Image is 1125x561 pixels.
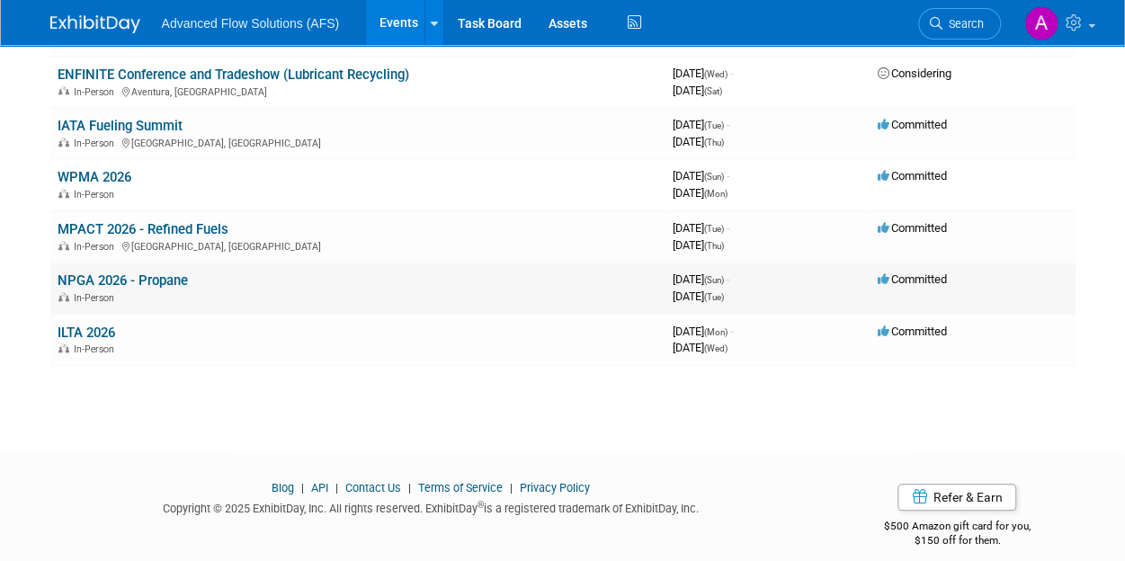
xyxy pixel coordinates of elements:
img: In-Person Event [58,189,69,198]
div: $150 off for them. [839,533,1076,548]
a: NPGA 2026 - Propane [58,272,188,289]
span: (Tue) [704,292,724,302]
span: Search [942,17,984,31]
a: Refer & Earn [897,484,1016,511]
span: In-Person [74,86,120,98]
span: In-Person [74,138,120,149]
span: Committed [878,325,947,338]
a: Search [918,8,1001,40]
span: [DATE] [673,272,729,286]
img: In-Person Event [58,343,69,352]
img: In-Person Event [58,292,69,301]
img: In-Person Event [58,138,69,147]
span: [DATE] [673,169,729,183]
span: In-Person [74,189,120,200]
a: ENFINITE Conference and Tradeshow (Lubricant Recycling) [58,67,409,83]
a: WPMA 2026 [58,169,131,185]
span: | [404,481,415,494]
img: ExhibitDay [50,15,140,33]
span: Advanced Flow Solutions (AFS) [162,16,340,31]
span: | [331,481,343,494]
span: - [730,325,733,338]
span: - [727,169,729,183]
span: [DATE] [673,221,729,235]
span: [DATE] [673,186,728,200]
span: | [297,481,308,494]
span: Committed [878,221,947,235]
span: Committed [878,118,947,131]
span: - [727,118,729,131]
span: (Sun) [704,172,724,182]
div: $500 Amazon gift card for you, [839,507,1076,548]
a: Privacy Policy [520,481,590,494]
a: IATA Fueling Summit [58,118,183,134]
span: [DATE] [673,84,722,97]
span: [DATE] [673,341,728,354]
span: Committed [878,169,947,183]
span: (Mon) [704,189,728,199]
span: Committed [878,272,947,286]
span: (Thu) [704,241,724,251]
span: (Wed) [704,343,728,353]
span: [DATE] [673,325,733,338]
div: [GEOGRAPHIC_DATA], [GEOGRAPHIC_DATA] [58,238,658,253]
span: (Wed) [704,69,728,79]
span: (Sat) [704,86,722,96]
sup: ® [478,500,484,510]
a: MPACT 2026 - Refined Fuels [58,221,228,237]
a: ILTA 2026 [58,325,115,341]
span: - [727,272,729,286]
span: In-Person [74,241,120,253]
span: (Mon) [704,327,728,337]
a: Contact Us [345,481,401,494]
span: In-Person [74,292,120,304]
span: | [505,481,517,494]
span: - [730,67,733,80]
a: Terms of Service [418,481,503,494]
img: In-Person Event [58,86,69,95]
span: (Tue) [704,224,724,234]
a: Blog [272,481,294,494]
img: In-Person Event [58,241,69,250]
span: - [727,221,729,235]
span: [DATE] [673,118,729,131]
span: [DATE] [673,289,724,303]
span: In-Person [74,343,120,355]
span: (Sun) [704,275,724,285]
div: Aventura, [GEOGRAPHIC_DATA] [58,84,658,98]
div: Copyright © 2025 ExhibitDay, Inc. All rights reserved. ExhibitDay is a registered trademark of Ex... [50,496,813,517]
img: Alyson Makin [1024,6,1058,40]
div: [GEOGRAPHIC_DATA], [GEOGRAPHIC_DATA] [58,135,658,149]
span: [DATE] [673,135,724,148]
span: [DATE] [673,67,733,80]
a: API [311,481,328,494]
span: (Tue) [704,120,724,130]
span: (Thu) [704,138,724,147]
span: [DATE] [673,238,724,252]
span: Considering [878,67,951,80]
